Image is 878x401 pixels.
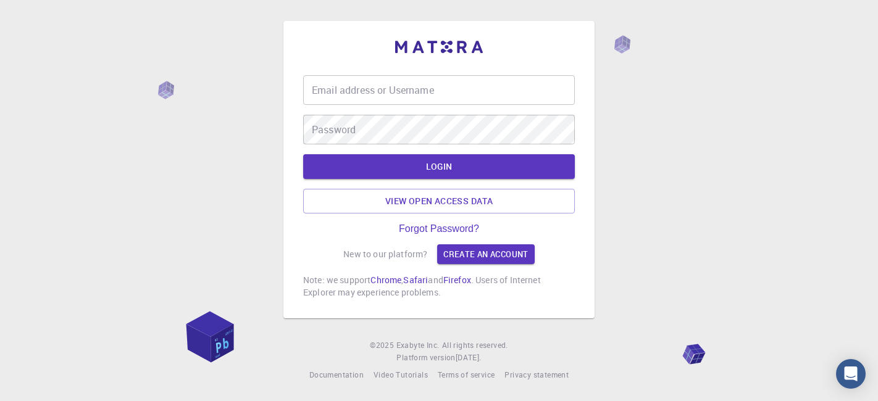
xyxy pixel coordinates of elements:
[396,339,440,352] a: Exabyte Inc.
[343,248,427,260] p: New to our platform?
[438,369,495,381] a: Terms of service
[437,244,534,264] a: Create an account
[303,189,575,213] a: View open access data
[309,369,364,381] a: Documentation
[399,223,479,234] a: Forgot Password?
[303,274,575,299] p: Note: we support , and . Users of Internet Explorer may experience problems.
[504,370,569,379] span: Privacy statement
[309,370,364,379] span: Documentation
[303,154,575,179] button: LOGIN
[836,359,866,389] div: Open Intercom Messenger
[370,339,396,352] span: © 2025
[443,274,471,286] a: Firefox
[374,370,428,379] span: Video Tutorials
[442,339,508,352] span: All rights reserved.
[456,352,482,362] span: [DATE] .
[370,274,401,286] a: Chrome
[374,369,428,381] a: Video Tutorials
[396,340,440,350] span: Exabyte Inc.
[456,352,482,364] a: [DATE].
[396,352,455,364] span: Platform version
[438,370,495,379] span: Terms of service
[403,274,428,286] a: Safari
[504,369,569,381] a: Privacy statement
